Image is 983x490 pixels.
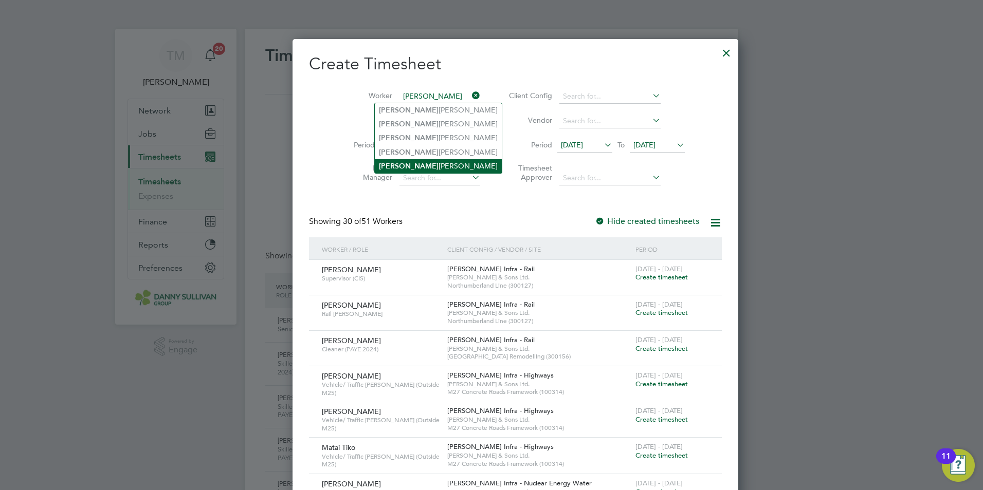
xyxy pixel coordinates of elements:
label: Client Config [506,91,552,100]
b: [PERSON_NAME] [379,106,439,115]
input: Search for... [559,89,661,104]
span: [PERSON_NAME] Infra - Highways [447,406,554,415]
span: To [614,138,628,152]
span: Create timesheet [635,273,688,281]
span: [PERSON_NAME] Infra - Rail [447,300,535,309]
span: Create timesheet [635,451,688,460]
li: [PERSON_NAME] [375,159,502,173]
span: [PERSON_NAME] [322,300,381,310]
span: [PERSON_NAME] Infra - Rail [447,335,535,344]
label: Period [506,140,552,149]
span: [PERSON_NAME] & Sons Ltd. [447,309,630,317]
label: Timesheet Approver [506,163,552,182]
span: Create timesheet [635,380,688,388]
span: [PERSON_NAME] & Sons Ltd. [447,380,630,388]
b: [PERSON_NAME] [379,134,439,142]
button: Open Resource Center, 11 new notifications [942,449,975,482]
span: Matai Tiko [322,443,355,452]
span: [PERSON_NAME] & Sons Ltd. [447,345,630,353]
input: Search for... [399,89,480,104]
span: 30 of [343,216,361,227]
span: [PERSON_NAME] & Sons Ltd. [447,416,630,424]
span: [PERSON_NAME] Infra - Nuclear Energy Water [447,479,592,487]
span: Create timesheet [635,415,688,424]
li: [PERSON_NAME] [375,131,502,145]
input: Search for... [559,171,661,185]
div: 11 [941,456,951,469]
span: M27 Concrete Roads Framework (100314) [447,388,630,396]
span: [DATE] - [DATE] [635,479,683,487]
span: M27 Concrete Roads Framework (100314) [447,424,630,432]
label: Period Type [346,140,392,149]
span: [DATE] - [DATE] [635,442,683,451]
span: [DATE] [633,140,656,149]
span: [DATE] - [DATE] [635,300,683,309]
span: [PERSON_NAME] Infra - Highways [447,371,554,380]
span: [PERSON_NAME] [322,371,381,381]
span: Supervisor (CIS) [322,274,440,282]
span: [DATE] - [DATE] [635,371,683,380]
b: [PERSON_NAME] [379,148,439,157]
h2: Create Timesheet [309,53,722,75]
li: [PERSON_NAME] [375,117,502,131]
span: Vehicle/ Traffic [PERSON_NAME] (Outside M25) [322,381,440,397]
span: [PERSON_NAME] [322,336,381,345]
span: Northumberland Line (300127) [447,281,630,290]
span: 51 Workers [343,216,403,227]
li: [PERSON_NAME] [375,145,502,159]
label: Hide created timesheets [595,216,699,227]
span: [PERSON_NAME] [322,407,381,416]
span: Create timesheet [635,344,688,353]
b: [PERSON_NAME] [379,120,439,128]
label: Vendor [506,116,552,125]
span: Vehicle/ Traffic [PERSON_NAME] (Outside M25) [322,416,440,432]
span: Rail [PERSON_NAME] [322,310,440,318]
span: [PERSON_NAME] & Sons Ltd. [447,273,630,281]
span: [PERSON_NAME] [322,265,381,274]
label: Worker [346,91,392,100]
span: Northumberland Line (300127) [447,317,630,325]
li: [PERSON_NAME] [375,103,502,117]
span: [PERSON_NAME] Infra - Highways [447,442,554,451]
span: Create timesheet [635,308,688,317]
span: [DATE] - [DATE] [635,335,683,344]
div: Worker / Role [319,237,445,261]
span: [DATE] - [DATE] [635,265,683,273]
label: Hiring Manager [346,163,392,182]
span: [PERSON_NAME] & Sons Ltd. [447,451,630,460]
input: Search for... [559,114,661,128]
label: Site [346,116,392,125]
span: [DATE] [561,140,583,149]
span: M27 Concrete Roads Framework (100314) [447,460,630,468]
span: Cleaner (PAYE 2024) [322,345,440,353]
span: [PERSON_NAME] Infra - Rail [447,265,535,273]
div: Showing [309,216,405,227]
span: Vehicle/ Traffic [PERSON_NAME] (Outside M25) [322,453,440,468]
span: [GEOGRAPHIC_DATA] Remodelling (300156) [447,352,630,361]
div: Client Config / Vendor / Site [445,237,633,261]
input: Search for... [399,171,480,185]
b: [PERSON_NAME] [379,162,439,171]
div: Period [633,237,712,261]
span: [DATE] - [DATE] [635,406,683,415]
